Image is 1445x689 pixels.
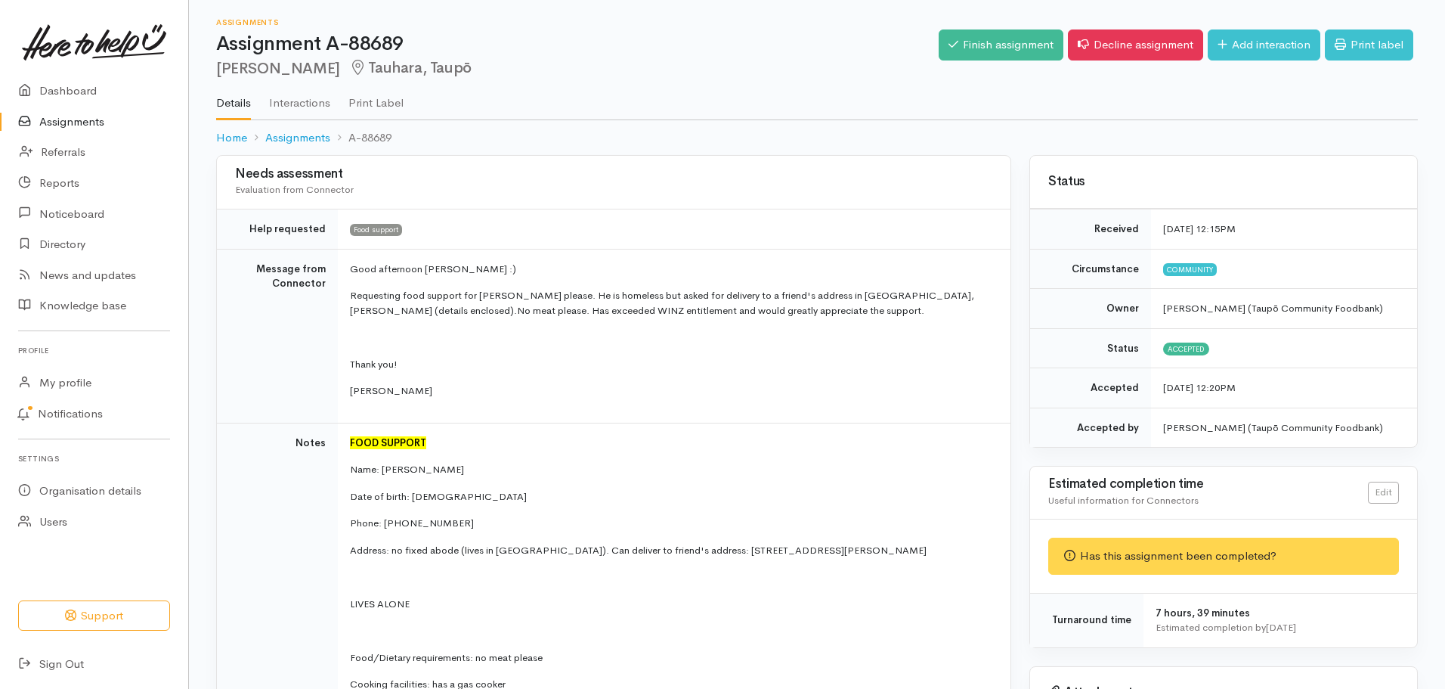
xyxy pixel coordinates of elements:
[348,76,404,119] a: Print Label
[350,288,992,318] p: Requesting food support for [PERSON_NAME] please. He is homeless but asked for delivery to a frie...
[216,33,939,55] h1: Assignment A-88689
[18,601,170,632] button: Support
[216,76,251,120] a: Details
[1163,381,1236,394] time: [DATE] 12:20PM
[216,60,939,77] h2: [PERSON_NAME]
[939,29,1063,61] a: Finish assignment
[235,167,992,182] h3: Needs assessment
[1030,368,1151,408] td: Accepted
[350,597,992,612] p: LIVES ALONE
[1156,607,1250,619] span: 7 hours, 39 minutes
[350,262,992,277] p: Good afternoon [PERSON_NAME] :)
[350,462,992,477] p: Name: [PERSON_NAME]
[1163,222,1236,235] time: [DATE] 12:15PM
[217,209,338,250] td: Help requested
[1068,29,1203,61] a: Decline assignment
[1163,302,1383,315] span: [PERSON_NAME] (Taupō Community Foodbank)
[1030,249,1151,289] td: Circumstance
[1048,538,1399,575] div: Has this assignment been completed?
[350,650,992,666] p: Food/Dietary requirements: no meat please
[350,357,992,372] p: Thank you!
[216,18,939,26] h6: Assignments
[265,129,330,147] a: Assignments
[18,448,170,469] h6: Settings
[1030,289,1151,329] td: Owner
[1163,343,1209,355] span: Accepted
[216,129,247,147] a: Home
[350,383,992,399] p: [PERSON_NAME]
[1266,621,1296,634] time: [DATE]
[269,76,330,119] a: Interactions
[1208,29,1320,61] a: Add interaction
[18,340,170,361] h6: Profile
[1163,263,1217,275] span: Community
[350,489,992,504] p: Date of birth: [DEMOGRAPHIC_DATA]
[350,516,992,531] p: Phone: [PHONE_NUMBER]
[1030,209,1151,250] td: Received
[330,129,391,147] li: A-88689
[216,120,1418,156] nav: breadcrumb
[350,436,426,449] font: FOOD SUPPORT
[1151,408,1417,447] td: [PERSON_NAME] (Taupō Community Foodbank)
[217,249,338,423] td: Message from Connector
[349,58,472,77] span: Tauhara, Taupō
[235,183,354,196] span: Evaluation from Connector
[1048,494,1199,507] span: Useful information for Connectors
[350,543,992,558] p: Address: no fixed abode (lives in [GEOGRAPHIC_DATA]). Can deliver to friend's address: [STREET_AD...
[1030,593,1143,647] td: Turnaround time
[1156,620,1399,635] div: Estimated completion by
[1030,408,1151,447] td: Accepted by
[1030,328,1151,368] td: Status
[1368,482,1399,504] a: Edit
[1325,29,1413,61] a: Print label
[1048,175,1399,189] h3: Status
[1048,477,1368,492] h3: Estimated completion time
[350,224,402,236] span: Food support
